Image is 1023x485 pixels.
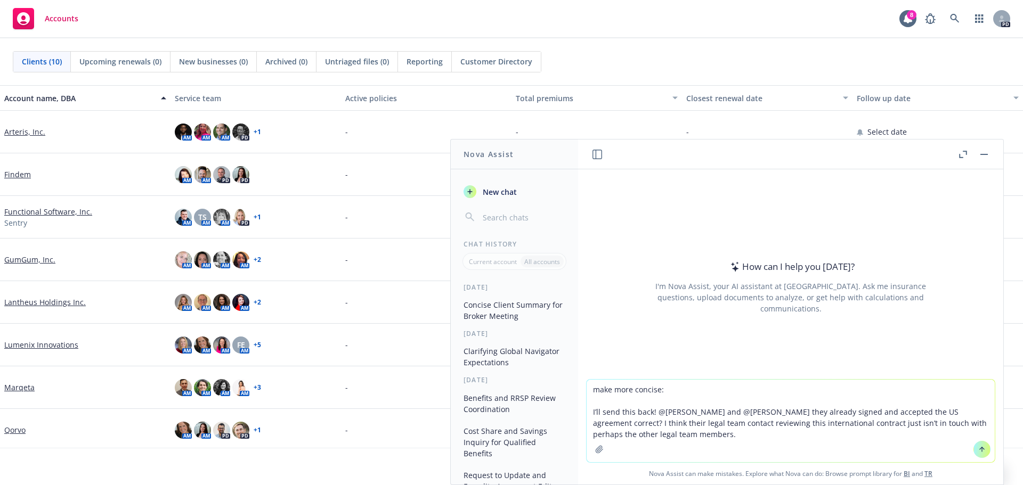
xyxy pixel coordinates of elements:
[213,166,230,183] img: photo
[232,166,249,183] img: photo
[516,93,666,104] div: Total premiums
[4,339,78,350] a: Lumenix Innovations
[213,209,230,226] img: photo
[4,217,27,228] span: Sentry
[686,126,689,137] span: -
[4,382,35,393] a: Marqeta
[254,427,261,433] a: + 1
[194,124,211,141] img: photo
[198,211,207,223] span: TS
[213,294,230,311] img: photo
[232,294,249,311] img: photo
[232,209,249,226] img: photo
[451,240,578,249] div: Chat History
[852,85,1023,111] button: Follow up date
[175,124,192,141] img: photo
[345,169,348,180] span: -
[194,166,211,183] img: photo
[582,463,999,484] span: Nova Assist can make mistakes. Explore what Nova can do: Browse prompt library for and
[451,283,578,292] div: [DATE]
[345,126,348,137] span: -
[451,329,578,338] div: [DATE]
[232,251,249,268] img: photo
[459,389,570,418] button: Benefits and RRSP Review Coordination
[460,56,532,67] span: Customer Directory
[867,126,907,137] span: Select date
[345,297,348,308] span: -
[345,339,348,350] span: -
[857,93,1007,104] div: Follow up date
[481,210,565,225] input: Search chats
[944,8,965,29] a: Search
[924,469,932,478] a: TR
[194,251,211,268] img: photo
[907,10,916,20] div: 8
[194,336,211,354] img: photo
[9,4,83,34] a: Accounts
[345,211,348,223] span: -
[254,342,261,348] a: + 5
[481,186,517,198] span: New chat
[464,149,514,160] h1: Nova Assist
[4,126,45,137] a: Arteris, Inc.
[254,299,261,306] a: + 2
[194,422,211,439] img: photo
[4,93,155,104] div: Account name, DBA
[686,93,837,104] div: Closest renewal date
[175,93,337,104] div: Service team
[345,424,348,435] span: -
[459,296,570,325] button: Concise Client Summary for Broker Meeting
[237,339,245,350] span: FE
[469,257,517,266] p: Current account
[511,85,682,111] button: Total premiums
[341,85,511,111] button: Active policies
[213,124,230,141] img: photo
[22,56,62,67] span: Clients (10)
[194,379,211,396] img: photo
[175,294,192,311] img: photo
[516,126,518,137] span: -
[904,469,910,478] a: BI
[325,56,389,67] span: Untriaged files (0)
[254,129,261,135] a: + 1
[4,254,55,265] a: GumGum, Inc.
[254,257,261,263] a: + 2
[524,257,560,266] p: All accounts
[682,85,852,111] button: Closest renewal date
[213,336,230,354] img: photo
[407,56,443,67] span: Reporting
[175,251,192,268] img: photo
[345,254,348,265] span: -
[175,422,192,439] img: photo
[265,56,307,67] span: Archived (0)
[459,182,570,201] button: New chat
[232,379,249,396] img: photo
[641,281,940,314] div: I'm Nova Assist, your AI assistant at [GEOGRAPHIC_DATA]. Ask me insurance questions, upload docum...
[587,380,995,462] textarea: make more concise: I’ll send this back! @[PERSON_NAME] and @[PERSON_NAME] they already signed and...
[232,422,249,439] img: photo
[179,56,248,67] span: New businesses (0)
[175,336,192,354] img: photo
[254,384,261,391] a: + 3
[969,8,990,29] a: Switch app
[79,56,161,67] span: Upcoming renewals (0)
[727,260,855,274] div: How can I help you [DATE]?
[459,342,570,371] button: Clarifying Global Navigator Expectations
[459,422,570,462] button: Cost Share and Savings Inquiry for Qualified Benefits
[175,379,192,396] img: photo
[4,169,31,180] a: Findem
[232,124,249,141] img: photo
[194,294,211,311] img: photo
[920,8,941,29] a: Report a Bug
[4,424,26,435] a: Qorvo
[175,166,192,183] img: photo
[213,251,230,268] img: photo
[213,422,230,439] img: photo
[170,85,341,111] button: Service team
[4,206,92,217] a: Functional Software, Inc.
[45,14,78,23] span: Accounts
[345,93,507,104] div: Active policies
[254,214,261,220] a: + 1
[213,379,230,396] img: photo
[345,382,348,393] span: -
